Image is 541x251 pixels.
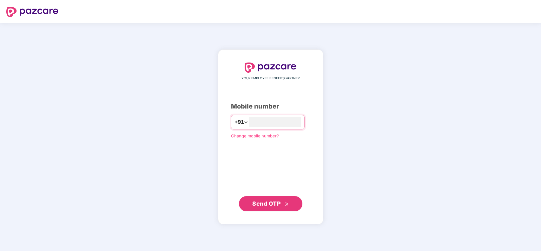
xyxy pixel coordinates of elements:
span: Send OTP [252,200,280,207]
img: logo [245,63,297,73]
span: +91 [234,118,244,126]
img: logo [6,7,58,17]
span: double-right [285,202,289,206]
button: Send OTPdouble-right [239,196,302,211]
span: YOUR EMPLOYEE BENEFITS PARTNER [241,76,300,81]
div: Mobile number [231,102,310,111]
span: down [244,120,248,124]
a: Change mobile number? [231,133,279,138]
